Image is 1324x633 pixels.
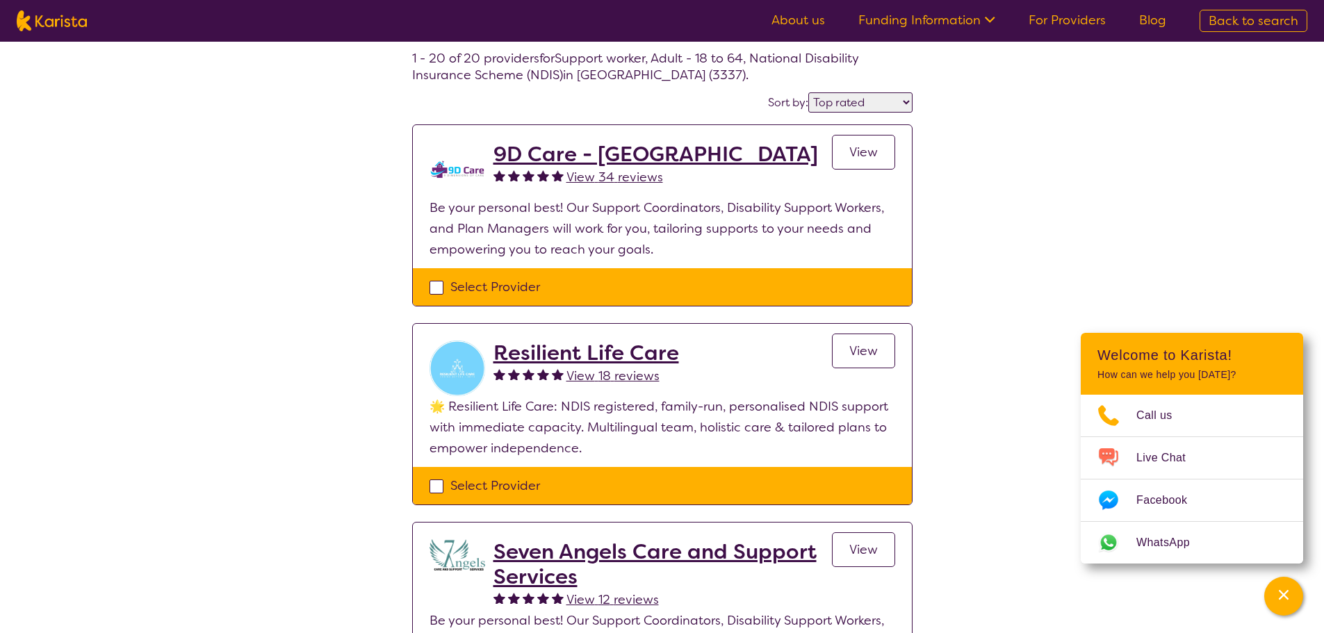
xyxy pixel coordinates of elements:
[566,589,659,610] a: View 12 reviews
[493,368,505,380] img: fullstar
[566,167,663,188] a: View 34 reviews
[849,541,878,558] span: View
[508,592,520,604] img: fullstar
[493,592,505,604] img: fullstar
[508,170,520,181] img: fullstar
[552,592,564,604] img: fullstar
[1081,333,1303,564] div: Channel Menu
[523,170,534,181] img: fullstar
[1097,347,1286,363] h2: Welcome to Karista!
[523,592,534,604] img: fullstar
[508,368,520,380] img: fullstar
[566,169,663,186] span: View 34 reviews
[552,368,564,380] img: fullstar
[430,197,895,260] p: Be your personal best! Our Support Coordinators, Disability Support Workers, and Plan Managers wi...
[768,95,808,110] label: Sort by:
[430,142,485,197] img: zklkmrpc7cqrnhnbeqm0.png
[832,532,895,567] a: View
[832,135,895,170] a: View
[771,12,825,28] a: About us
[537,368,549,380] img: fullstar
[1081,395,1303,564] ul: Choose channel
[1264,577,1303,616] button: Channel Menu
[1200,10,1307,32] a: Back to search
[1136,490,1204,511] span: Facebook
[566,365,660,386] a: View 18 reviews
[849,144,878,161] span: View
[1136,532,1207,553] span: WhatsApp
[832,334,895,368] a: View
[1209,13,1298,29] span: Back to search
[858,12,995,28] a: Funding Information
[1139,12,1166,28] a: Blog
[430,539,485,570] img: lugdbhoacugpbhbgex1l.png
[537,170,549,181] img: fullstar
[1081,522,1303,564] a: Web link opens in a new tab.
[493,340,679,365] a: Resilient Life Care
[1029,12,1106,28] a: For Providers
[1136,405,1189,426] span: Call us
[849,343,878,359] span: View
[17,10,87,31] img: Karista logo
[493,170,505,181] img: fullstar
[537,592,549,604] img: fullstar
[566,591,659,608] span: View 12 reviews
[430,340,485,396] img: vzbticyvohokqi1ge6ob.jpg
[493,539,832,589] a: Seven Angels Care and Support Services
[523,368,534,380] img: fullstar
[1136,447,1202,468] span: Live Chat
[1097,369,1286,381] p: How can we help you [DATE]?
[430,396,895,459] p: 🌟 Resilient Life Care: NDIS registered, family-run, personalised NDIS support with immediate capa...
[493,142,818,167] a: 9D Care - [GEOGRAPHIC_DATA]
[552,170,564,181] img: fullstar
[566,368,660,384] span: View 18 reviews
